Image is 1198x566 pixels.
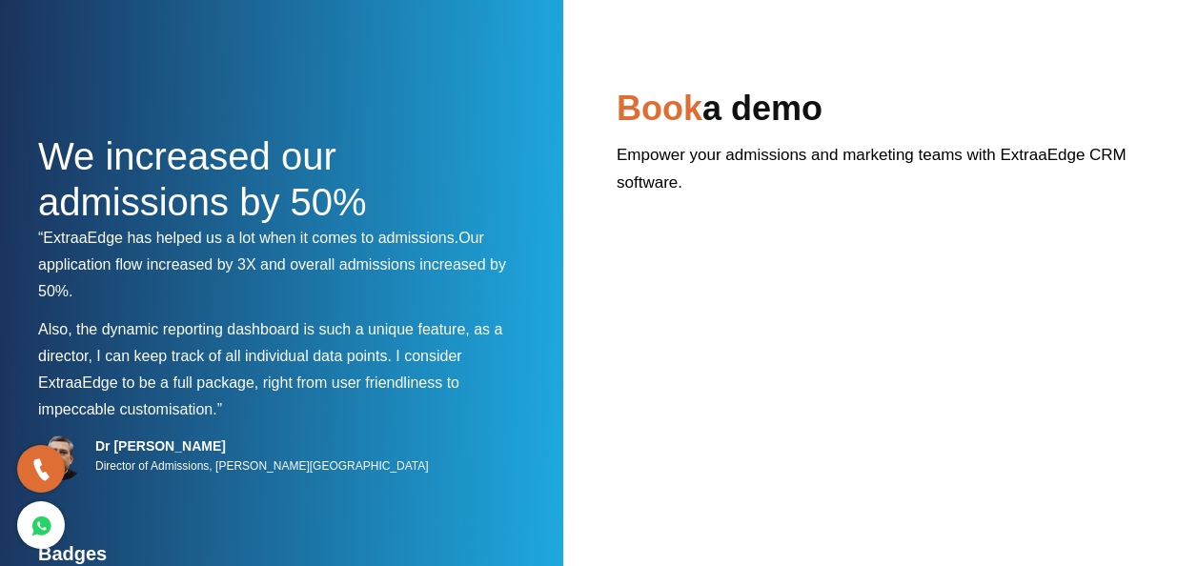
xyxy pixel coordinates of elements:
h5: Dr [PERSON_NAME] [95,437,429,455]
span: We increased our admissions by 50% [38,135,367,223]
h2: a demo [617,86,1160,141]
span: Also, the dynamic reporting dashboard is such a unique feature, as a director, I can keep track o... [38,321,502,364]
span: I consider ExtraaEdge to be a full package, right from user friendliness to impeccable customisat... [38,348,462,417]
p: Director of Admissions, [PERSON_NAME][GEOGRAPHIC_DATA] [95,455,429,477]
span: Our application flow increased by 3X and overall admissions increased by 50%. [38,230,506,299]
p: Empower your admissions and marketing teams with ExtraaEdge CRM software. [617,141,1160,211]
span: “ExtraaEdge has helped us a lot when it comes to admissions. [38,230,458,246]
span: Book [617,89,702,128]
